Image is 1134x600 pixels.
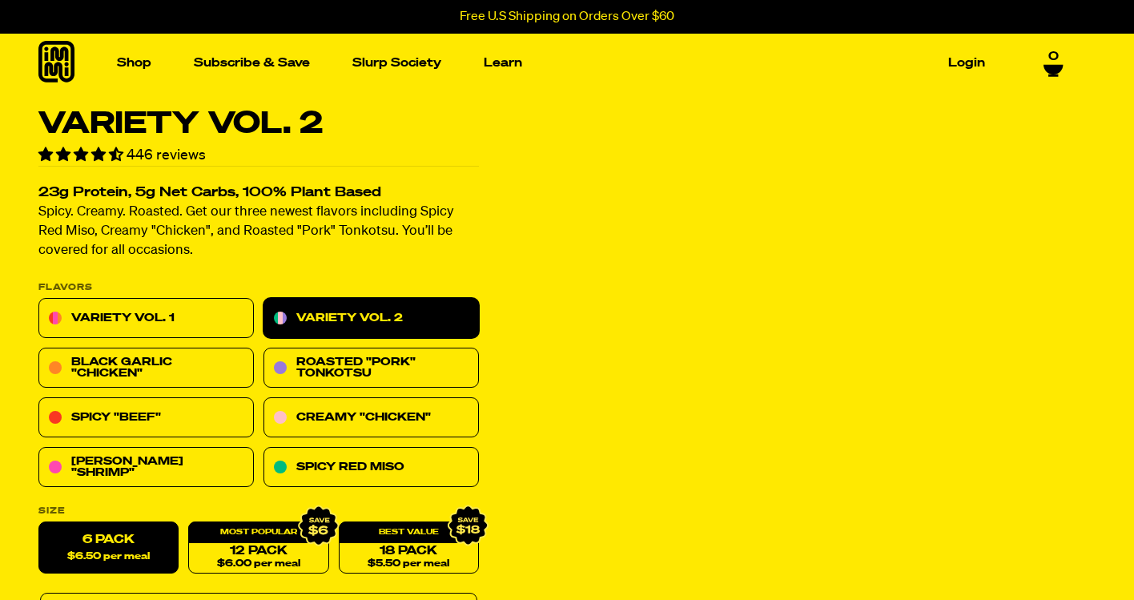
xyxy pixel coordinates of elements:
[477,50,529,75] a: Learn
[38,398,254,438] a: Spicy "Beef"
[38,522,179,574] label: 6 Pack
[263,348,479,389] a: Roasted "Pork" Tonkotsu
[111,50,158,75] a: Shop
[38,203,479,261] p: Spicy. Creamy. Roasted. Get our three newest flavors including Spicy Red Miso, Creamy "Chicken", ...
[67,552,150,562] span: $6.50 per meal
[1048,50,1059,64] span: 0
[942,50,991,75] a: Login
[263,299,479,339] a: Variety Vol. 2
[263,398,479,438] a: Creamy "Chicken"
[38,187,479,200] h2: 23g Protein, 5g Net Carbs, 100% Plant Based
[38,299,254,339] a: Variety Vol. 1
[339,522,479,574] a: 18 Pack$5.50 per meal
[460,10,674,24] p: Free U.S Shipping on Orders Over $60
[188,522,328,574] a: 12 Pack$6.00 per meal
[263,448,479,488] a: Spicy Red Miso
[127,148,206,163] span: 446 reviews
[346,50,448,75] a: Slurp Society
[187,50,316,75] a: Subscribe & Save
[368,559,449,570] span: $5.50 per meal
[38,348,254,389] a: Black Garlic "Chicken"
[38,448,254,488] a: [PERSON_NAME] "Shrimp"
[217,559,300,570] span: $6.00 per meal
[38,148,127,163] span: 4.70 stars
[111,34,991,92] nav: Main navigation
[38,109,479,139] h1: Variety Vol. 2
[38,507,479,516] label: Size
[1044,50,1064,77] a: 0
[38,284,479,292] p: Flavors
